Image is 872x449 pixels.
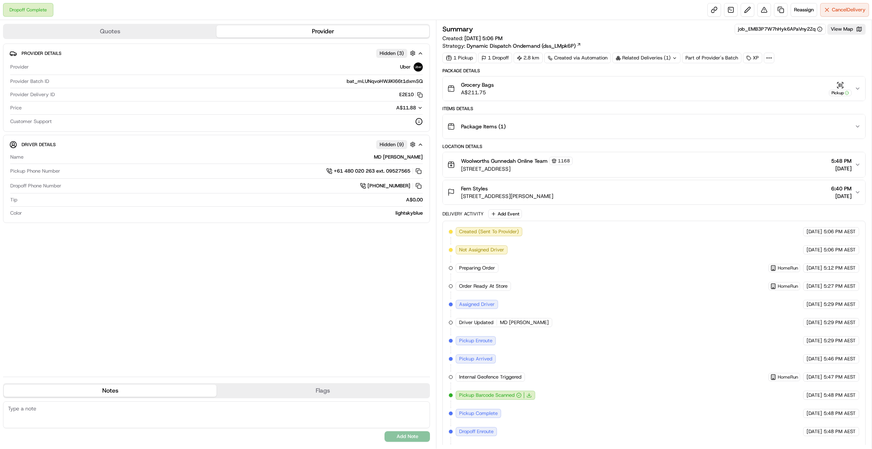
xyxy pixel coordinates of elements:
div: A$0.00 [20,196,423,203]
h3: Summary [442,26,473,33]
div: Related Deliveries (1) [612,53,680,63]
span: Color [10,210,22,217]
span: A$211.75 [461,89,494,96]
span: Pickup Arrived [459,355,492,362]
span: Hidden ( 3 ) [380,50,404,57]
a: [PHONE_NUMBER] [360,182,423,190]
span: Dropoff Phone Number [10,182,61,189]
button: HomeRun [770,374,798,380]
span: 5:48 PM AEST [824,392,856,399]
button: Add Event [488,209,522,218]
span: Pickup Phone Number [10,168,60,175]
div: Strategy: [442,42,581,50]
span: 5:29 PM AEST [824,319,856,326]
a: Created via Automation [544,53,611,63]
span: 5:06 PM AEST [824,228,856,235]
span: Assigned Driver [459,301,495,308]
img: uber-new-logo.jpeg [414,62,423,72]
span: [DATE] 5:06 PM [464,35,503,42]
span: Cancel Delivery [832,6,866,13]
span: Fern Styles [461,185,488,192]
span: 1168 [558,158,570,164]
div: Delivery Activity [442,211,484,217]
span: [DATE] [831,192,852,200]
span: Created (Sent To Provider) [459,228,519,235]
span: 5:06 PM AEST [824,246,856,253]
div: XP [743,53,762,63]
span: [DATE] [807,374,822,380]
button: E2E10 [399,91,423,98]
span: 5:46 PM AEST [824,355,856,362]
div: MD [PERSON_NAME] [26,154,423,161]
span: Internal Geofence Triggered [459,374,522,380]
span: Dropoff Enroute [459,428,494,435]
button: Provider DetailsHidden (3) [9,47,424,59]
span: MD [PERSON_NAME] [500,319,549,326]
span: +61 480 020 263 ext. 09527565 [334,168,410,175]
button: CancelDelivery [820,3,869,17]
button: A$11.88 [356,104,423,111]
span: HomeRun [778,374,798,380]
span: Pickup Barcode Scanned [459,392,515,399]
span: 5:47 PM AEST [824,374,856,380]
span: Driver Updated [459,319,494,326]
span: [STREET_ADDRESS] [461,165,573,173]
button: Pickup [829,81,852,96]
span: Customer Support [10,118,52,125]
span: [DATE] [807,283,822,290]
button: Grocery BagsA$211.75Pickup [443,76,865,101]
span: 5:27 PM AEST [824,283,856,290]
span: Preparing Order [459,265,495,271]
span: Price [10,104,22,111]
span: 5:48 PM AEST [824,428,856,435]
button: Woolworths Gunnedah Online Team1168[STREET_ADDRESS]5:48 PM[DATE] [443,152,865,177]
div: 1 Dropoff [478,53,512,63]
span: HomeRun [778,265,798,271]
span: Provider Batch ID [10,78,49,85]
span: HomeRun [778,283,798,289]
div: Package Details [442,68,866,74]
span: [DATE] [807,228,822,235]
span: Uber [400,64,411,70]
button: Driver DetailsHidden (9) [9,138,424,151]
a: +61 480 020 263 ext. 09527565 [326,167,423,175]
button: job_EMB3P7W7hHyk6APaVny2Zq [738,26,822,33]
button: View Map [827,24,866,34]
div: Pickup [829,90,852,96]
span: [DATE] [807,410,822,417]
button: Quotes [4,25,216,37]
span: Created: [442,34,503,42]
span: Name [10,154,23,161]
span: Woolworths Gunnedah Online Team [461,157,548,165]
button: Flags [216,385,429,397]
div: Items Details [442,106,866,112]
span: Package Items ( 1 ) [461,123,506,130]
button: Hidden (9) [376,140,417,149]
span: 5:29 PM AEST [824,301,856,308]
div: 1 Pickup [442,53,476,63]
span: A$11.88 [396,104,416,111]
button: Notes [4,385,216,397]
span: Hidden ( 9 ) [380,141,404,148]
span: bat_mLUNqvoHWJiKl66t1dxmSQ [347,78,423,85]
span: Provider [10,64,29,70]
div: 2.8 km [514,53,543,63]
span: 6:40 PM [831,185,852,192]
span: Provider Delivery ID [10,91,55,98]
span: [DATE] [807,246,822,253]
span: [DATE] [831,165,852,172]
button: Hidden (3) [376,48,417,58]
span: [PHONE_NUMBER] [367,182,410,189]
span: 5:29 PM AEST [824,337,856,344]
button: Reassign [791,3,817,17]
span: [DATE] [807,319,822,326]
span: Pickup Enroute [459,337,492,344]
button: Fern Styles[STREET_ADDRESS][PERSON_NAME]6:40 PM[DATE] [443,180,865,204]
span: Grocery Bags [461,81,494,89]
span: [DATE] [807,301,822,308]
button: Package Items (1) [443,114,865,139]
span: Provider Details [22,50,61,56]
